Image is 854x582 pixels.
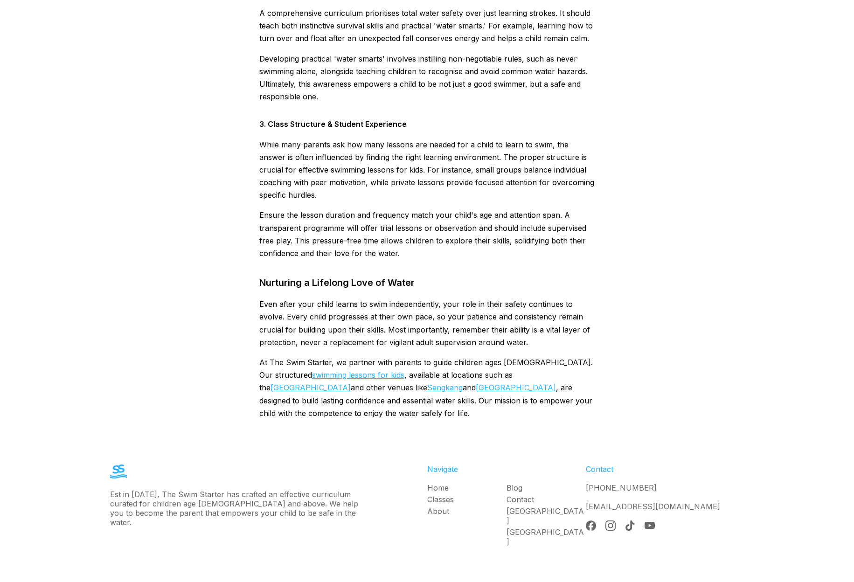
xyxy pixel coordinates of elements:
[259,298,595,349] p: Even after your child learns to swim independently, your role in their safety continues to evolve...
[259,209,595,260] p: Ensure the lesson duration and frequency match your child's age and attention span. A transparent...
[427,464,586,474] div: Navigate
[259,118,595,131] h3: 3. Class Structure & Student Experience
[427,506,507,516] a: About
[645,520,655,531] img: YouTube
[259,53,595,104] p: Developing practical 'water smarts' involves instilling non-negotiable rules, such as never swimm...
[271,383,351,392] a: [GEOGRAPHIC_DATA]
[427,383,463,392] a: Sengkang
[586,483,657,492] a: [PHONE_NUMBER]
[586,464,744,474] div: Contact
[259,139,595,202] p: While many parents ask how many lessons are needed for a child to learn to swim, the answer is of...
[586,520,596,531] img: Facebook
[605,520,616,531] img: Instagram
[110,490,364,527] div: Est in [DATE], The Swim Starter has crafted an effective curriculum curated for children age [DEM...
[259,275,595,291] h2: Nurturing a Lifelong Love of Water
[259,7,595,45] p: A comprehensive curriculum prioritises total water safety over just learning strokes. It should t...
[427,495,507,504] a: Classes
[427,483,507,492] a: Home
[110,464,127,478] img: The Swim Starter Logo
[586,502,720,511] a: [EMAIL_ADDRESS][DOMAIN_NAME]
[625,520,635,531] img: Tik Tok
[312,370,404,380] a: swimming lessons for kids
[259,356,595,420] p: At The Swim Starter, we partner with parents to guide children ages [DEMOGRAPHIC_DATA]. Our struc...
[507,527,586,546] a: [GEOGRAPHIC_DATA]
[507,506,586,525] a: [GEOGRAPHIC_DATA]
[476,383,556,392] a: [GEOGRAPHIC_DATA]
[507,483,586,492] a: Blog
[507,495,586,504] a: Contact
